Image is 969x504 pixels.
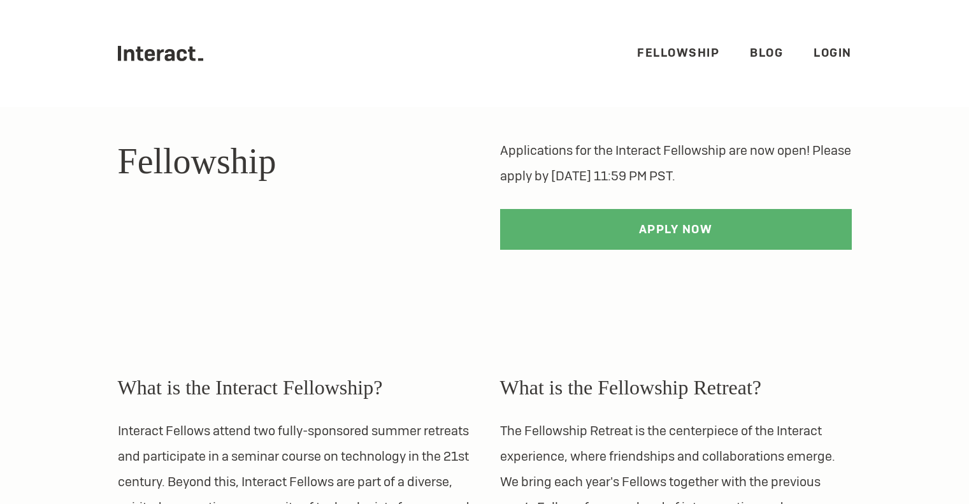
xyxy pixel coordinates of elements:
[750,45,783,60] a: Blog
[118,138,470,185] h1: Fellowship
[118,372,470,403] h3: What is the Interact Fellowship?
[500,209,852,250] a: Apply Now
[637,45,719,60] a: Fellowship
[500,138,852,189] p: Applications for the Interact Fellowship are now open! Please apply by [DATE] 11:59 PM PST.
[814,45,852,60] a: Login
[500,372,852,403] h3: What is the Fellowship Retreat?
